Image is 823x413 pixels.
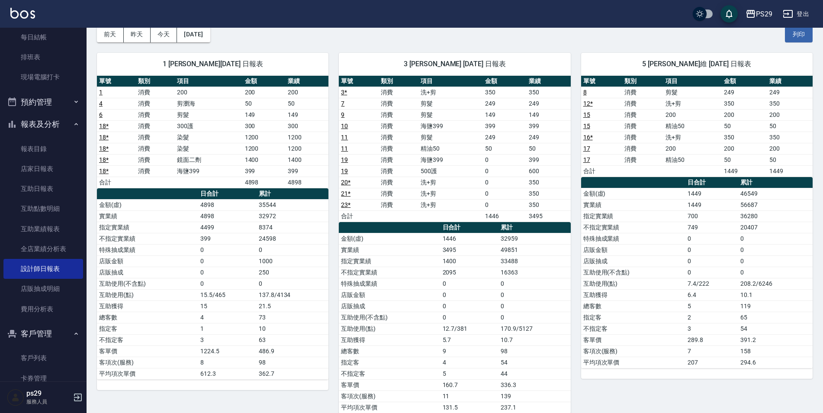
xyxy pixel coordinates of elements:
td: 0 [738,244,813,255]
td: 15.5/465 [198,289,257,300]
td: 73 [257,312,328,323]
td: 50 [722,154,767,165]
td: 350 [767,98,813,109]
td: 56687 [738,199,813,210]
td: 消費 [136,98,175,109]
td: 500護 [418,165,483,177]
td: 不指定實業績 [97,233,198,244]
td: 350 [722,98,767,109]
td: 1200 [286,143,328,154]
td: 249 [767,87,813,98]
td: 119 [738,300,813,312]
td: 200 [767,143,813,154]
td: 1446 [440,233,499,244]
td: 200 [663,109,722,120]
td: 10.7 [498,334,570,345]
td: 300護 [175,120,242,132]
td: 消費 [622,143,663,154]
td: 350 [527,199,570,210]
td: 4898 [243,177,286,188]
th: 類別 [622,76,663,87]
td: 消費 [622,132,663,143]
td: 700 [685,210,738,222]
td: 洗+剪 [418,177,483,188]
td: 4499 [198,222,257,233]
td: 10 [257,323,328,334]
td: 指定實業績 [339,255,440,267]
td: 不指定實業績 [581,222,685,233]
td: 249 [722,87,767,98]
td: 互助使用(點) [581,278,685,289]
td: 24598 [257,233,328,244]
table: a dense table [339,76,570,222]
td: 消費 [136,165,175,177]
td: 0 [498,289,570,300]
td: 32972 [257,210,328,222]
td: 0 [498,312,570,323]
td: 洗+剪 [663,132,722,143]
a: 卡券管理 [3,368,83,388]
td: 1400 [243,154,286,165]
td: 海鹽399 [418,154,483,165]
td: 4 [198,312,257,323]
button: 報表及分析 [3,113,83,136]
td: 1449 [685,199,738,210]
td: 0 [483,188,527,199]
td: 實業績 [581,199,685,210]
td: 指定客 [581,312,685,323]
button: PS29 [742,5,776,23]
button: 昨天 [124,26,151,42]
td: 金額(虛) [339,233,440,244]
td: 互助使用(點) [339,323,440,334]
td: 合計 [97,177,136,188]
td: 200 [663,143,722,154]
td: 洗+剪 [418,87,483,98]
td: 合計 [581,165,622,177]
td: 消費 [136,143,175,154]
td: 10.1 [738,289,813,300]
img: Logo [10,8,35,19]
td: 消費 [379,165,418,177]
a: 1 [99,89,103,96]
th: 項目 [663,76,722,87]
td: 5 [685,300,738,312]
span: 1 [PERSON_NAME][DATE] 日報表 [107,60,318,68]
th: 累計 [738,177,813,188]
td: 8374 [257,222,328,233]
table: a dense table [97,188,328,380]
td: 消費 [379,109,418,120]
td: 0 [738,233,813,244]
td: 1400 [286,154,328,165]
a: 每日結帳 [3,27,83,47]
td: 互助使用(點) [97,289,198,300]
a: 17 [583,145,590,152]
td: 0 [685,233,738,244]
td: 染髮 [175,132,242,143]
td: 4898 [198,210,257,222]
span: 5 [PERSON_NAME]維 [DATE] 日報表 [592,60,802,68]
td: 消費 [622,109,663,120]
td: 21.5 [257,300,328,312]
button: 預約管理 [3,91,83,113]
td: 12.7/381 [440,323,499,334]
th: 累計 [498,222,570,233]
td: 0 [483,154,527,165]
td: 200 [286,87,328,98]
td: 200 [243,87,286,98]
td: 350 [483,87,527,98]
td: 1200 [286,132,328,143]
td: 精油50 [663,120,722,132]
td: 0 [440,278,499,289]
td: 3495 [527,210,570,222]
td: 0 [483,177,527,188]
a: 15 [583,111,590,118]
a: 設計師日報表 [3,259,83,279]
td: 200 [175,87,242,98]
td: 金額(虛) [581,188,685,199]
th: 單號 [581,76,622,87]
td: 0 [685,267,738,278]
th: 日合計 [440,222,499,233]
td: 350 [527,188,570,199]
td: 剪髮 [663,87,722,98]
td: 0 [685,244,738,255]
